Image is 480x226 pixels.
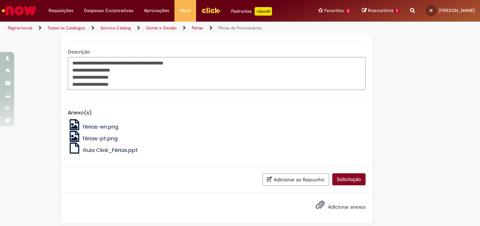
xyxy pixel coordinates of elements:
[192,25,203,31] a: Férias
[49,7,73,14] span: Requisições
[68,146,138,154] a: Guia Click_Férias.ppt
[218,25,262,31] a: Férias de Funcionários
[84,7,133,14] span: Despesas Corporativas
[68,135,118,142] a: férias-pt.png
[262,173,329,186] button: Adicionar ao Rascunho
[231,7,272,16] div: Padroniza
[362,7,400,14] a: Rascunhos
[1,4,37,18] img: ServiceNow
[100,25,131,31] a: Service Catalog
[314,198,326,215] button: Adicionar anexos
[255,7,272,16] p: +GenAi
[146,25,177,31] a: Gente e Gestão
[8,25,32,31] a: Página inicial
[332,173,365,185] button: Solicitação
[5,22,315,35] ul: Trilhas de página
[394,8,400,14] span: 1
[324,7,344,14] span: Favoritos
[144,7,169,14] span: Aprovações
[345,8,351,14] span: 2
[439,7,475,13] span: [PERSON_NAME]
[368,7,393,14] span: Rascunhos
[201,5,221,16] img: click_logo_yellow_360x200.png
[328,204,365,210] span: Adicionar anexos
[82,123,118,130] span: férias-en.png
[48,25,85,31] a: Todos os Catálogos
[68,49,91,55] span: Descrição
[430,8,432,13] span: IS
[82,135,117,142] span: férias-pt.png
[68,57,365,90] textarea: Descrição
[82,146,138,154] span: Guia Click_Férias.ppt
[180,7,191,14] span: More
[68,110,365,116] h5: Anexo(s)
[68,123,118,130] a: férias-en.png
